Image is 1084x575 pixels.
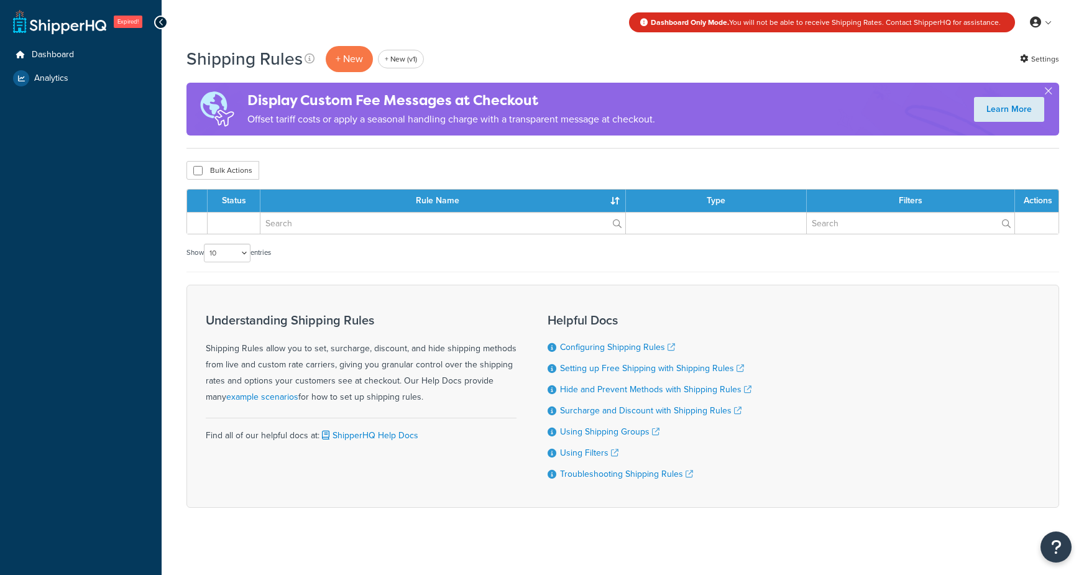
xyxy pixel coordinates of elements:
[206,313,517,405] div: Shipping Rules allow you to set, surcharge, discount, and hide shipping methods from live and cus...
[560,404,742,417] a: Surcharge and Discount with Shipping Rules
[9,67,152,90] a: Analytics
[247,90,655,111] h4: Display Custom Fee Messages at Checkout
[260,190,626,212] th: Rule Name
[9,44,152,67] a: Dashboard
[560,425,659,438] a: Using Shipping Groups
[204,244,250,262] select: Showentries
[206,418,517,444] div: Find all of our helpful docs at:
[560,446,618,459] a: Using Filters
[548,313,751,327] h3: Helpful Docs
[651,17,1001,28] span: You will not be able to receive Shipping Rates. Contact ShipperHQ for assistance.
[13,9,106,34] a: ShipperHQ Home
[260,213,625,234] input: Search
[560,341,675,354] a: Configuring Shipping Rules
[560,383,751,396] a: Hide and Prevent Methods with Shipping Rules
[206,313,517,327] h3: Understanding Shipping Rules
[247,111,655,128] p: Offset tariff costs or apply a seasonal handling charge with a transparent message at checkout.
[651,17,729,28] strong: Dashboard Only Mode.
[560,362,744,375] a: Setting up Free Shipping with Shipping Rules
[626,190,807,212] th: Type
[378,50,424,68] a: + New (v1)
[326,46,373,71] p: + New
[186,161,259,180] button: Bulk Actions
[1015,190,1059,212] th: Actions
[560,467,693,481] a: Troubleshooting Shipping Rules
[32,50,74,60] span: Dashboard
[114,16,142,28] span: Expired!
[186,244,271,262] label: Show entries
[1020,50,1059,68] a: Settings
[1040,531,1072,563] button: Open Resource Center
[34,73,68,84] span: Analytics
[186,47,303,71] h1: Shipping Rules
[319,429,418,442] a: ShipperHQ Help Docs
[807,213,1014,234] input: Search
[807,190,1014,212] th: Filters
[186,83,247,136] img: duties-banner-06bc72dcb5fe05cb3f9472aba00be2ae8eb53ab6f0d8bb03d382ba314ac3c341.png
[226,390,298,403] a: example scenarios
[974,97,1044,122] a: Learn More
[208,190,260,212] th: Status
